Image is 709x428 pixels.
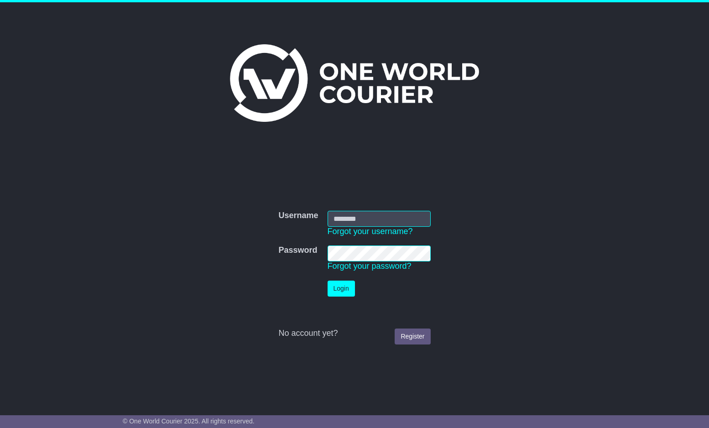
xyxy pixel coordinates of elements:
[328,281,355,297] button: Login
[395,329,430,344] a: Register
[278,329,430,339] div: No account yet?
[278,211,318,221] label: Username
[123,418,255,425] span: © One World Courier 2025. All rights reserved.
[230,44,479,122] img: One World
[328,261,412,271] a: Forgot your password?
[278,245,317,256] label: Password
[328,227,413,236] a: Forgot your username?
